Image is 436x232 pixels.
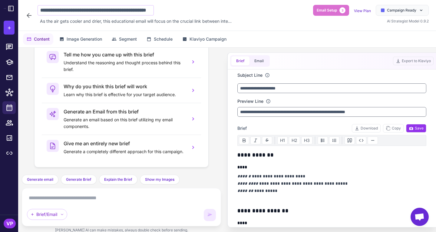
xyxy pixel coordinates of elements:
[179,33,230,45] button: Klaviyo Campaign
[411,208,429,226] div: Open chat
[61,175,97,184] button: Generate Brief
[4,219,16,228] div: VP
[64,51,185,58] h3: Tell me how you came up with this brief
[64,83,185,90] h3: Why do you think this brief will work
[64,148,185,155] p: Generate a completely different approach for this campaign.
[249,56,269,66] button: Email
[237,125,247,132] span: Brief
[317,8,337,13] span: Email Setup
[237,98,263,105] label: Preview Line
[34,36,50,42] span: Content
[143,33,176,45] button: Schedule
[154,36,173,42] span: Schedule
[145,177,174,182] span: Show my Images
[352,124,381,133] button: Download
[38,17,234,26] div: Click to edit description
[7,23,11,32] span: +
[99,175,137,184] button: Explain the Brief
[383,124,404,133] button: Copy
[56,33,106,45] button: Image Generation
[23,33,53,45] button: Content
[406,124,426,133] button: Save
[354,8,371,13] a: View Plan
[237,72,263,79] label: Subject Line
[277,136,288,144] button: H1
[64,140,185,147] h3: Give me an entirely new brief
[108,33,140,45] button: Segment
[387,8,416,13] span: Campaign Ready
[27,177,53,182] span: Generate email
[27,209,67,220] div: Brief/Email
[64,116,185,130] p: Generate an email based on this brief utilizing my email components.
[387,19,429,23] span: AI Strategist Model 0.9.2
[190,36,226,42] span: Klaviyo Campaign
[66,177,91,182] span: Generate Brief
[4,21,15,35] button: +
[339,7,345,13] span: 3
[67,36,102,42] span: Image Generation
[301,136,312,144] button: H3
[119,36,137,42] span: Segment
[64,108,185,115] h3: Generate an Email from this brief
[289,136,300,144] button: H2
[386,126,401,131] span: Copy
[40,18,232,25] span: As the air gets cooler and drier, this educational email will focus on the crucial link between i...
[409,126,424,131] span: Save
[64,91,185,98] p: Learn why this brief is effective for your target audience.
[313,5,349,16] button: Email Setup3
[22,175,58,184] button: Generate email
[64,59,185,73] p: Understand the reasoning and thought process behind this brief.
[393,57,434,65] button: Export to Klaviyo
[140,175,180,184] button: Show my Images
[104,177,132,182] span: Explain the Brief
[231,56,249,66] button: Brief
